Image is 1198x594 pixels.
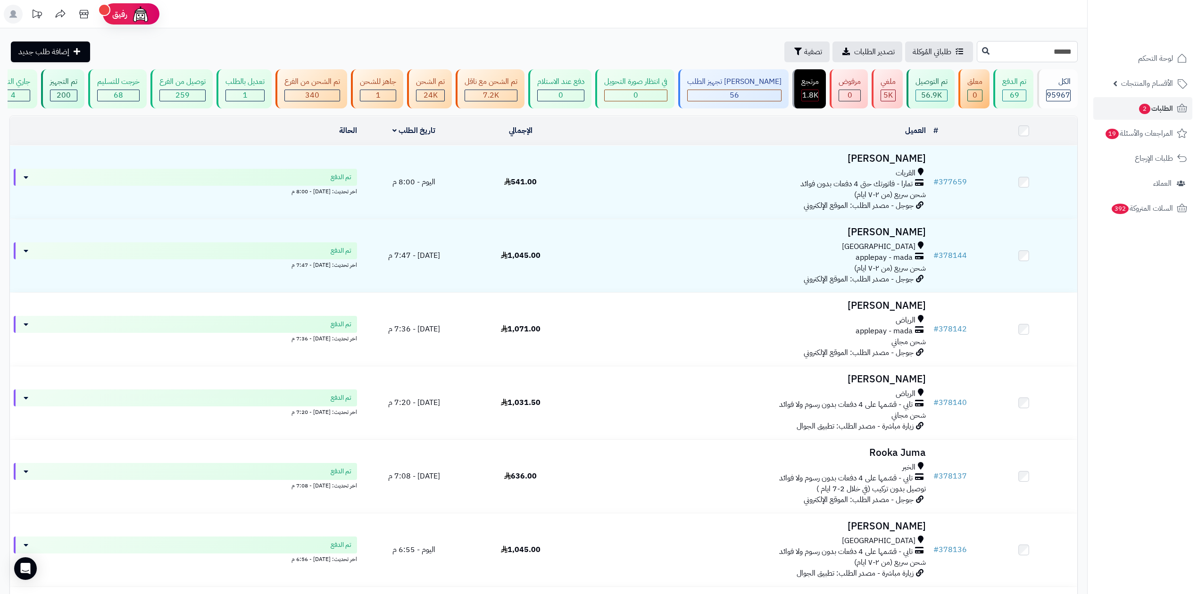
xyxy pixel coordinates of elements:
[676,69,790,108] a: [PERSON_NAME] تجهيز الطلب 56
[797,421,914,432] span: زيارة مباشرة - مصدر الطلب: تطبيق الجوال
[1121,77,1173,90] span: الأقسام والمنتجات
[933,397,939,408] span: #
[933,544,939,555] span: #
[578,153,926,164] h3: [PERSON_NAME]
[905,41,973,62] a: طلباتي المُوكلة
[1093,122,1192,145] a: المراجعات والأسئلة19
[973,90,977,101] span: 0
[842,536,915,546] span: [GEOGRAPHIC_DATA]
[97,76,140,87] div: خرجت للتسليم
[388,470,440,482] span: [DATE] - 7:08 م
[18,46,69,58] span: إضافة طلب جديد
[149,69,215,108] a: توصيل من الفرع 259
[538,90,584,101] div: 0
[285,90,340,101] div: 340
[114,90,123,101] span: 68
[39,69,86,108] a: تم التجهيز 200
[526,69,593,108] a: دفع عند الاستلام 0
[933,176,939,188] span: #
[14,557,37,580] div: Open Intercom Messenger
[1134,7,1189,27] img: logo-2.png
[802,90,818,101] div: 1829
[896,315,915,326] span: الرياض
[933,125,938,136] a: #
[558,90,563,101] span: 0
[331,540,351,550] span: تم الدفع
[1047,90,1070,101] span: 95967
[483,90,499,101] span: 7.2K
[881,90,895,101] div: 4992
[376,90,381,101] span: 1
[1093,47,1192,70] a: لوحة التحكم
[1111,203,1130,214] span: 392
[86,69,149,108] a: خرجت للتسليم 68
[331,246,351,256] span: تم الدفع
[933,250,939,261] span: #
[1139,103,1151,115] span: 2
[854,557,926,568] span: شحن سريع (من ٢-٧ ايام)
[392,125,435,136] a: تاريخ الطلب
[804,494,914,505] span: جوجل - مصدر الطلب: الموقع الإلكتروني
[578,447,926,458] h3: Rooka Juma
[225,76,265,87] div: تعديل بالطلب
[504,470,537,482] span: 636.00
[1046,76,1071,87] div: الكل
[991,69,1035,108] a: تم الدفع 69
[1010,90,1019,101] span: 69
[424,90,438,101] span: 24K
[933,470,967,482] a: #378137
[416,90,444,101] div: 24035
[779,399,913,410] span: تابي - قسّمها على 4 دفعات بدون رسوم ولا فوائد
[501,323,541,335] span: 1,071.00
[215,69,274,108] a: تعديل بالطلب 1
[839,76,861,87] div: مرفوض
[14,333,357,343] div: اخر تحديث: [DATE] - 7:36 م
[11,90,16,101] span: 4
[779,473,913,484] span: تابي - قسّمها على 4 دفعات بدون رسوم ولا فوائد
[331,467,351,476] span: تم الدفع
[112,8,127,20] span: رفيق
[14,406,357,416] div: اخر تحديث: [DATE] - 7:20 م
[578,300,926,311] h3: [PERSON_NAME]
[816,483,926,495] span: توصيل بدون تركيب (في خلال 2-7 ايام )
[339,125,357,136] a: الحالة
[1111,202,1173,215] span: السلات المتروكة
[331,393,351,403] span: تم الدفع
[331,173,351,182] span: تم الدفع
[839,90,860,101] div: 0
[891,336,926,347] span: شحن مجاني
[454,69,526,108] a: تم الشحن مع ناقل 7.2K
[131,5,150,24] img: ai-face.png
[1093,172,1192,195] a: العملاء
[175,90,190,101] span: 259
[284,76,340,87] div: تم الشحن من الفرع
[1105,127,1173,140] span: المراجعات والأسئلة
[305,90,319,101] span: 340
[933,397,967,408] a: #378140
[633,90,638,101] span: 0
[915,76,948,87] div: تم التوصيل
[842,241,915,252] span: [GEOGRAPHIC_DATA]
[933,323,967,335] a: #378142
[392,544,435,555] span: اليوم - 6:55 م
[465,76,517,87] div: تم الشحن مع ناقل
[604,76,667,87] div: في انتظار صورة التحويل
[50,76,77,87] div: تم التجهيز
[25,5,49,26] a: تحديثات المنصة
[854,263,926,274] span: شحن سريع (من ٢-٧ ايام)
[1003,90,1026,101] div: 69
[593,69,676,108] a: في انتظار صورة التحويل 0
[388,323,440,335] span: [DATE] - 7:36 م
[1093,147,1192,170] a: طلبات الإرجاع
[274,69,349,108] a: تم الشحن من الفرع 340
[578,521,926,532] h3: [PERSON_NAME]
[933,250,967,261] a: #378144
[881,76,896,87] div: ملغي
[790,69,828,108] a: مرتجع 1.8K
[802,90,818,101] span: 1.8K
[1138,52,1173,65] span: لوحة التحكم
[14,259,357,269] div: اخر تحديث: [DATE] - 7:47 م
[243,90,248,101] span: 1
[57,90,71,101] span: 200
[465,90,517,101] div: 7222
